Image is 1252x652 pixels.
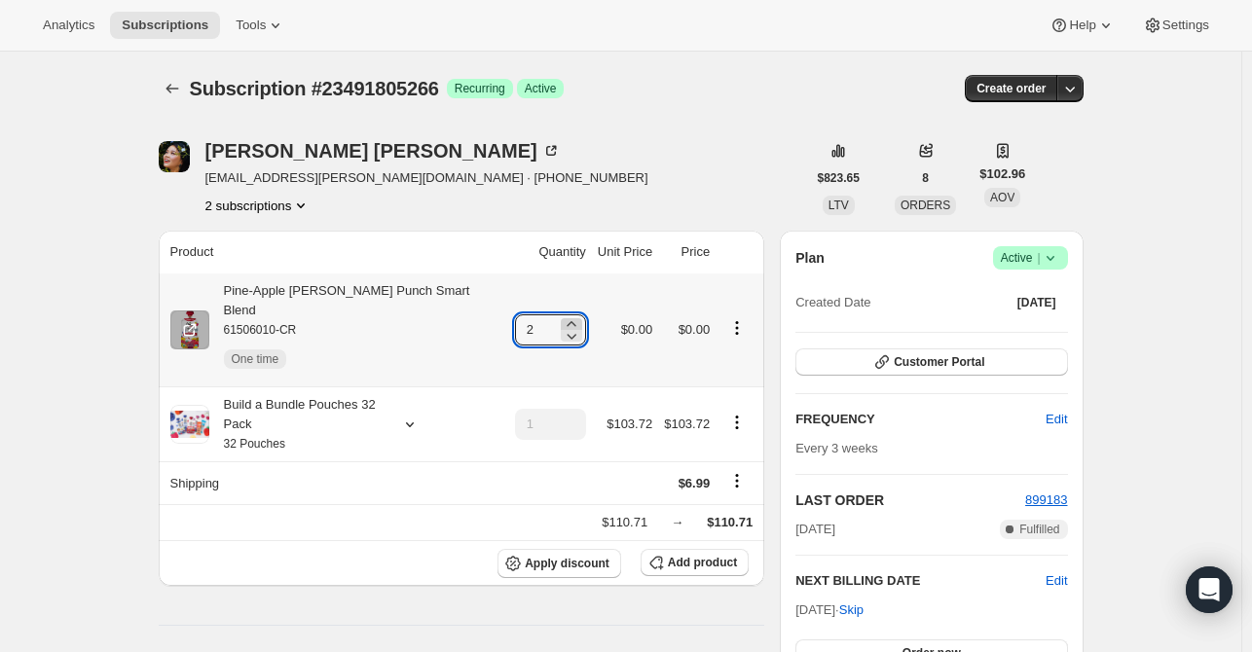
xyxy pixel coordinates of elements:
[170,310,209,349] img: product img
[190,78,439,99] span: Subscription #23491805266
[976,81,1046,96] span: Create order
[1038,12,1126,39] button: Help
[205,196,312,215] button: Product actions
[839,600,864,620] span: Skip
[795,490,1025,510] h2: LAST ORDER
[224,12,297,39] button: Tools
[1017,295,1056,310] span: [DATE]
[795,571,1046,591] h2: NEXT BILLING DATE
[658,231,716,273] th: Price
[1131,12,1221,39] button: Settings
[159,461,509,504] th: Shipping
[806,164,871,192] button: $823.65
[990,191,1014,204] span: AOV
[707,515,753,529] span: $110.71
[668,555,737,570] span: Add product
[829,199,849,212] span: LTV
[795,441,878,455] span: Every 3 weeks
[1186,566,1233,613] div: Open Intercom Messenger
[1034,404,1079,435] button: Edit
[795,248,825,268] h2: Plan
[922,170,929,186] span: 8
[607,417,652,431] span: $103.72
[602,513,647,532] div: $110.71
[159,141,190,172] span: Christy Chen
[122,18,208,33] span: Subscriptions
[1162,18,1209,33] span: Settings
[209,395,385,453] div: Build a Bundle Pouches 32 Pack
[721,412,753,433] button: Product actions
[209,281,503,379] div: Pine-Apple [PERSON_NAME] Punch Smart Blend
[236,18,266,33] span: Tools
[721,470,753,491] button: Shipping actions
[31,12,106,39] button: Analytics
[721,317,753,339] button: Product actions
[497,549,621,578] button: Apply discount
[795,348,1067,376] button: Customer Portal
[894,354,984,370] span: Customer Portal
[1006,289,1068,316] button: [DATE]
[910,164,940,192] button: 8
[828,595,875,626] button: Skip
[455,81,505,96] span: Recurring
[1001,248,1060,268] span: Active
[1019,522,1059,537] span: Fulfilled
[795,520,835,539] span: [DATE]
[1046,571,1067,591] button: Edit
[965,75,1057,102] button: Create order
[664,417,710,431] span: $103.72
[818,170,860,186] span: $823.65
[525,81,557,96] span: Active
[43,18,94,33] span: Analytics
[901,199,950,212] span: ORDERS
[671,513,683,532] div: →
[979,164,1025,184] span: $102.96
[795,293,870,312] span: Created Date
[1025,492,1067,507] a: 899183
[525,556,609,571] span: Apply discount
[641,549,749,576] button: Add product
[205,141,561,161] div: [PERSON_NAME] [PERSON_NAME]
[159,231,509,273] th: Product
[592,231,658,273] th: Unit Price
[795,602,864,617] span: [DATE] ·
[1046,410,1067,429] span: Edit
[621,322,653,337] span: $0.00
[1037,250,1040,266] span: |
[205,168,648,188] span: [EMAIL_ADDRESS][PERSON_NAME][DOMAIN_NAME] · [PHONE_NUMBER]
[110,12,220,39] button: Subscriptions
[679,322,711,337] span: $0.00
[159,75,186,102] button: Subscriptions
[224,437,285,451] small: 32 Pouches
[1069,18,1095,33] span: Help
[795,410,1046,429] h2: FREQUENCY
[224,323,297,337] small: 61506010-CR
[679,476,711,490] span: $6.99
[509,231,592,273] th: Quantity
[232,351,279,367] span: One time
[1025,490,1067,510] button: 899183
